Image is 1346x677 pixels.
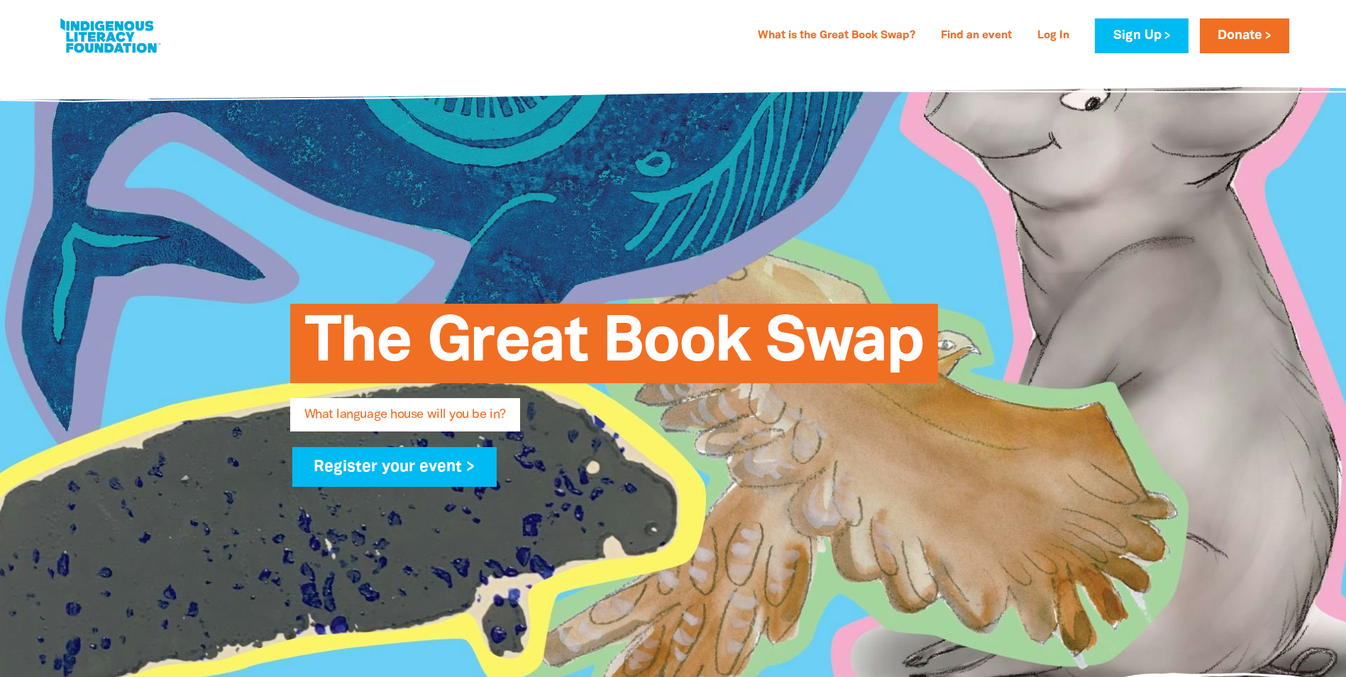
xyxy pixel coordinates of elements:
span: What language house will you be in? [304,409,506,431]
a: Donate [1200,18,1289,53]
a: What is the Great Book Swap? [749,25,924,48]
a: Log In [1029,25,1078,48]
span: The Great Book Swap [304,314,924,383]
a: Register your event > [292,447,497,487]
a: Find an event [932,25,1020,48]
a: Sign Up [1095,18,1188,53]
